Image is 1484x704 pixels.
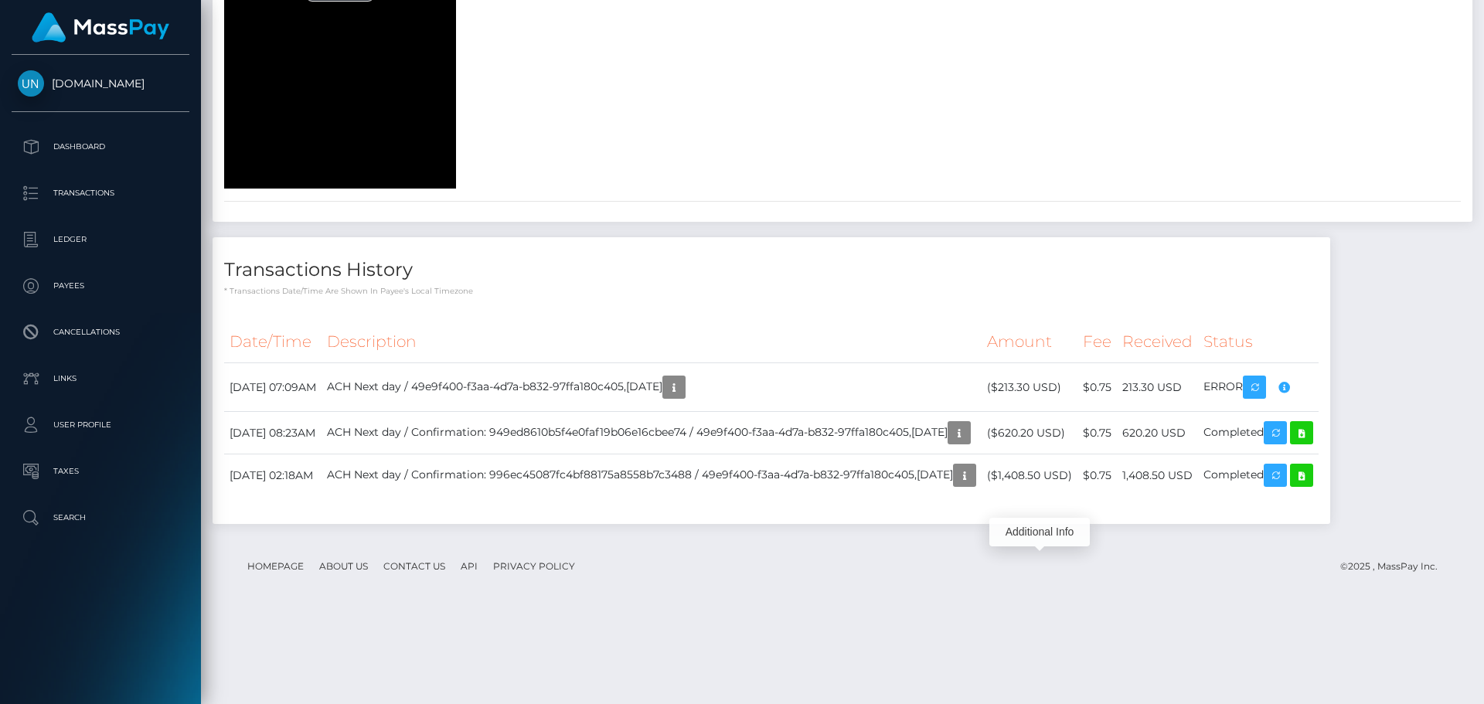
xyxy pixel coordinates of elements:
div: Additional Info [989,518,1090,546]
a: Ledger [12,220,189,259]
th: Status [1198,321,1319,363]
a: Cancellations [12,313,189,352]
td: ($213.30 USD) [982,363,1077,412]
img: MassPay Logo [32,12,169,43]
td: ($1,408.50 USD) [982,454,1077,497]
td: [DATE] 02:18AM [224,454,322,497]
td: ACH Next day / 49e9f400-f3aa-4d7a-b832-97ffa180c405,[DATE] [322,363,982,412]
a: Links [12,359,189,398]
td: [DATE] 07:09AM [224,363,322,412]
td: Completed [1198,454,1319,497]
p: Taxes [18,460,183,483]
th: Amount [982,321,1077,363]
th: Date/Time [224,321,322,363]
td: $0.75 [1077,412,1117,454]
a: About Us [313,554,374,578]
a: Taxes [12,452,189,491]
p: Dashboard [18,135,183,158]
td: $0.75 [1077,454,1117,497]
h4: Transactions History [224,257,1319,284]
a: Search [12,498,189,537]
p: User Profile [18,413,183,437]
td: $0.75 [1077,363,1117,412]
a: API [454,554,484,578]
a: User Profile [12,406,189,444]
span: [DOMAIN_NAME] [12,77,189,90]
th: Description [322,321,982,363]
a: Transactions [12,174,189,213]
td: [DATE] 08:23AM [224,412,322,454]
td: 213.30 USD [1117,363,1198,412]
p: Links [18,367,183,390]
a: Dashboard [12,128,189,166]
img: Unlockt.me [18,70,44,97]
td: 620.20 USD [1117,412,1198,454]
p: Search [18,506,183,529]
a: Homepage [241,554,310,578]
td: 1,408.50 USD [1117,454,1198,497]
td: ACH Next day / Confirmation: 996ec45087fc4bf88175a8558b7c3488 / 49e9f400-f3aa-4d7a-b832-97ffa180c... [322,454,982,497]
p: Cancellations [18,321,183,344]
p: Ledger [18,228,183,251]
p: Payees [18,274,183,298]
td: ($620.20 USD) [982,412,1077,454]
a: Contact Us [377,554,451,578]
a: Privacy Policy [487,554,581,578]
div: © 2025 , MassPay Inc. [1340,558,1449,575]
p: Transactions [18,182,183,205]
a: Payees [12,267,189,305]
td: ERROR [1198,363,1319,412]
td: Completed [1198,412,1319,454]
p: * Transactions date/time are shown in payee's local timezone [224,285,1319,297]
td: ACH Next day / Confirmation: 949ed8610b5f4e0faf19b06e16cbee74 / 49e9f400-f3aa-4d7a-b832-97ffa180c... [322,412,982,454]
th: Fee [1077,321,1117,363]
th: Received [1117,321,1198,363]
